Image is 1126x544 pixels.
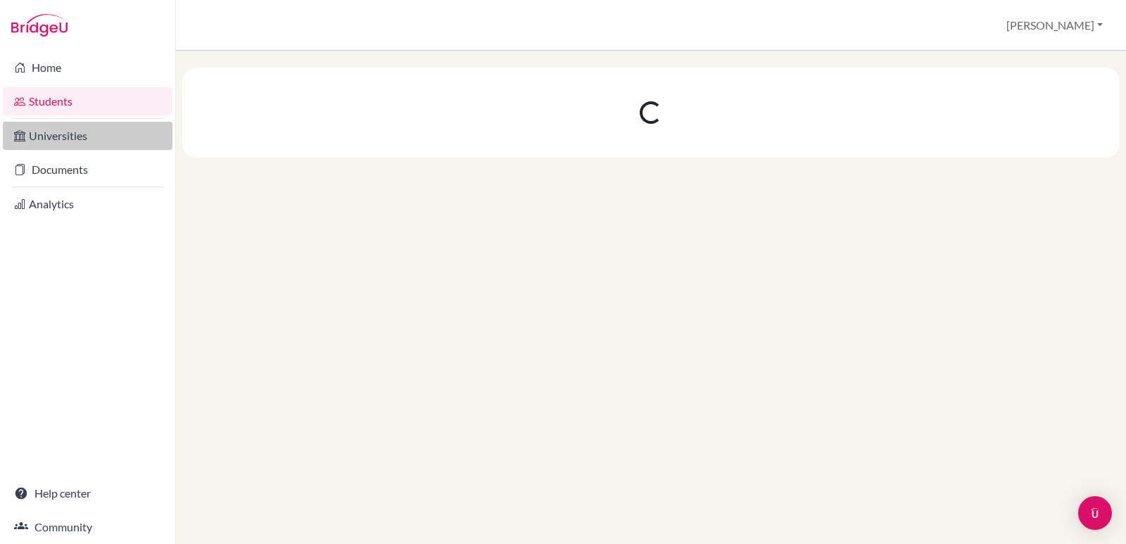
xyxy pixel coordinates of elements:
[3,87,172,115] a: Students
[3,156,172,184] a: Documents
[3,479,172,507] a: Help center
[1078,496,1112,530] div: Open Intercom Messenger
[3,190,172,218] a: Analytics
[1000,12,1109,39] button: [PERSON_NAME]
[3,513,172,541] a: Community
[3,53,172,82] a: Home
[11,14,68,37] img: Bridge-U
[3,122,172,150] a: Universities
